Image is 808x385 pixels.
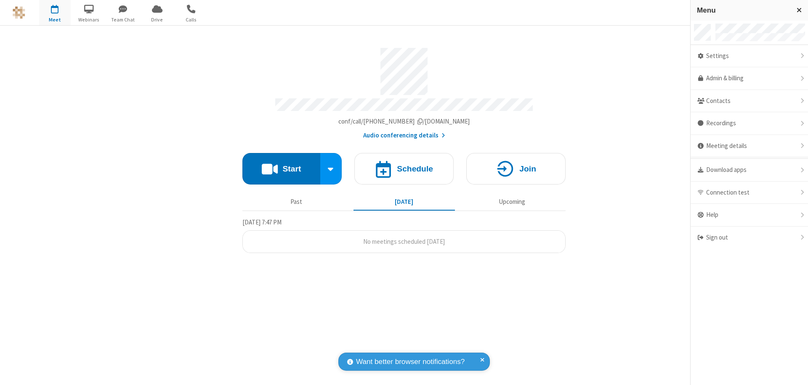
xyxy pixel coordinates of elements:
section: Today's Meetings [242,217,566,253]
h3: Menu [697,6,789,14]
span: Team Chat [107,16,139,24]
span: No meetings scheduled [DATE] [363,237,445,245]
a: Admin & billing [691,67,808,90]
button: Upcoming [461,194,563,210]
span: Drive [141,16,173,24]
span: [DATE] 7:47 PM [242,218,282,226]
h4: Join [519,165,536,173]
button: [DATE] [353,194,455,210]
div: Start conference options [320,153,342,185]
button: Past [246,194,347,210]
button: Start [242,153,320,185]
img: QA Selenium DO NOT DELETE OR CHANGE [13,6,25,19]
span: Want better browser notifications? [356,356,465,367]
div: Meeting details [691,135,808,158]
button: Join [466,153,566,185]
div: Settings [691,45,808,68]
iframe: Chat [787,363,802,379]
h4: Start [282,165,301,173]
div: Download apps [691,159,808,182]
section: Account details [242,42,566,140]
div: Sign out [691,227,808,249]
button: Schedule [354,153,454,185]
span: Meet [39,16,71,24]
div: Help [691,204,808,227]
button: Audio conferencing details [363,131,445,140]
div: Recordings [691,112,808,135]
span: Webinars [73,16,105,24]
button: Copy my meeting room linkCopy my meeting room link [338,117,470,127]
span: Copy my meeting room link [338,117,470,125]
div: Contacts [691,90,808,113]
h4: Schedule [397,165,433,173]
div: Connection test [691,182,808,204]
span: Calls [175,16,207,24]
